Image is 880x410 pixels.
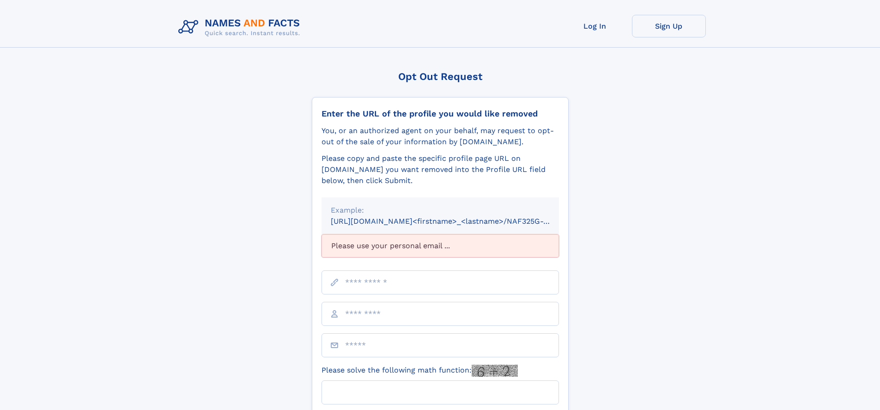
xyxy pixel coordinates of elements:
div: Example: [331,205,550,216]
div: Enter the URL of the profile you would like removed [322,109,559,119]
div: Opt Out Request [312,71,569,82]
small: [URL][DOMAIN_NAME]<firstname>_<lastname>/NAF325G-xxxxxxxx [331,217,577,226]
div: Please use your personal email ... [322,234,559,257]
img: Logo Names and Facts [175,15,308,40]
label: Please solve the following math function: [322,365,518,377]
a: Log In [558,15,632,37]
div: You, or an authorized agent on your behalf, may request to opt-out of the sale of your informatio... [322,125,559,147]
div: Please copy and paste the specific profile page URL on [DOMAIN_NAME] you want removed into the Pr... [322,153,559,186]
a: Sign Up [632,15,706,37]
